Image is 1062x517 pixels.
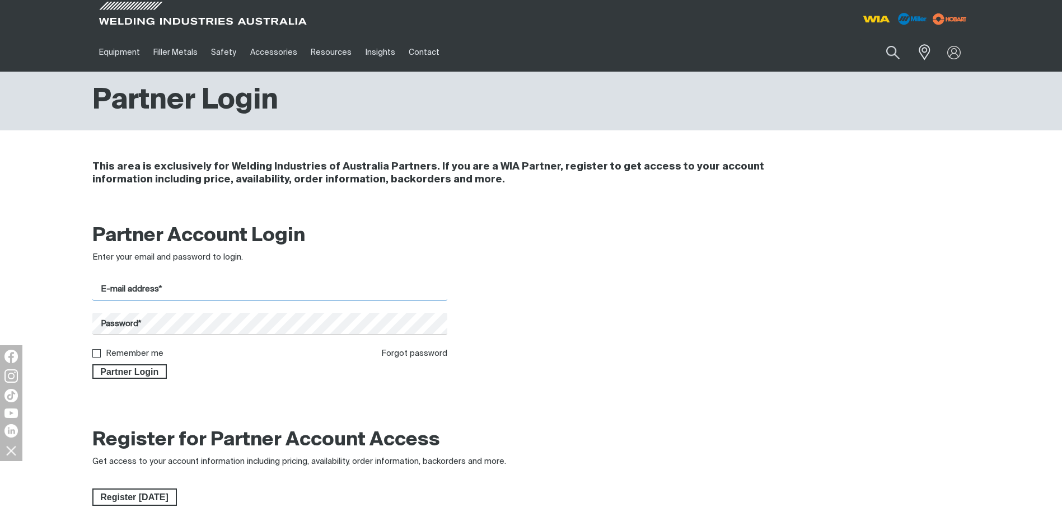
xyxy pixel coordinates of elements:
a: Insights [358,33,401,72]
label: Remember me [106,349,163,358]
img: miller [929,11,970,27]
nav: Main [92,33,751,72]
h4: This area is exclusively for Welding Industries of Australia Partners. If you are a WIA Partner, ... [92,161,821,186]
a: Safety [204,33,243,72]
img: TikTok [4,389,18,402]
span: Get access to your account information including pricing, availability, order information, backor... [92,457,506,466]
span: Register [DATE] [93,488,176,506]
a: Resources [304,33,358,72]
h2: Register for Partner Account Access [92,428,440,453]
span: Partner Login [93,364,166,379]
img: LinkedIn [4,424,18,438]
input: Product name or item number... [859,39,911,65]
a: Equipment [92,33,147,72]
h2: Partner Account Login [92,224,448,248]
button: Search products [874,39,912,65]
a: Contact [402,33,446,72]
a: Filler Metals [147,33,204,72]
a: Register Today [92,488,177,506]
button: Partner Login [92,364,167,379]
img: YouTube [4,408,18,418]
img: Instagram [4,369,18,383]
a: Accessories [244,33,304,72]
div: Enter your email and password to login. [92,251,448,264]
img: hide socials [2,441,21,460]
img: Facebook [4,350,18,363]
a: Forgot password [381,349,447,358]
h1: Partner Login [92,83,278,119]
